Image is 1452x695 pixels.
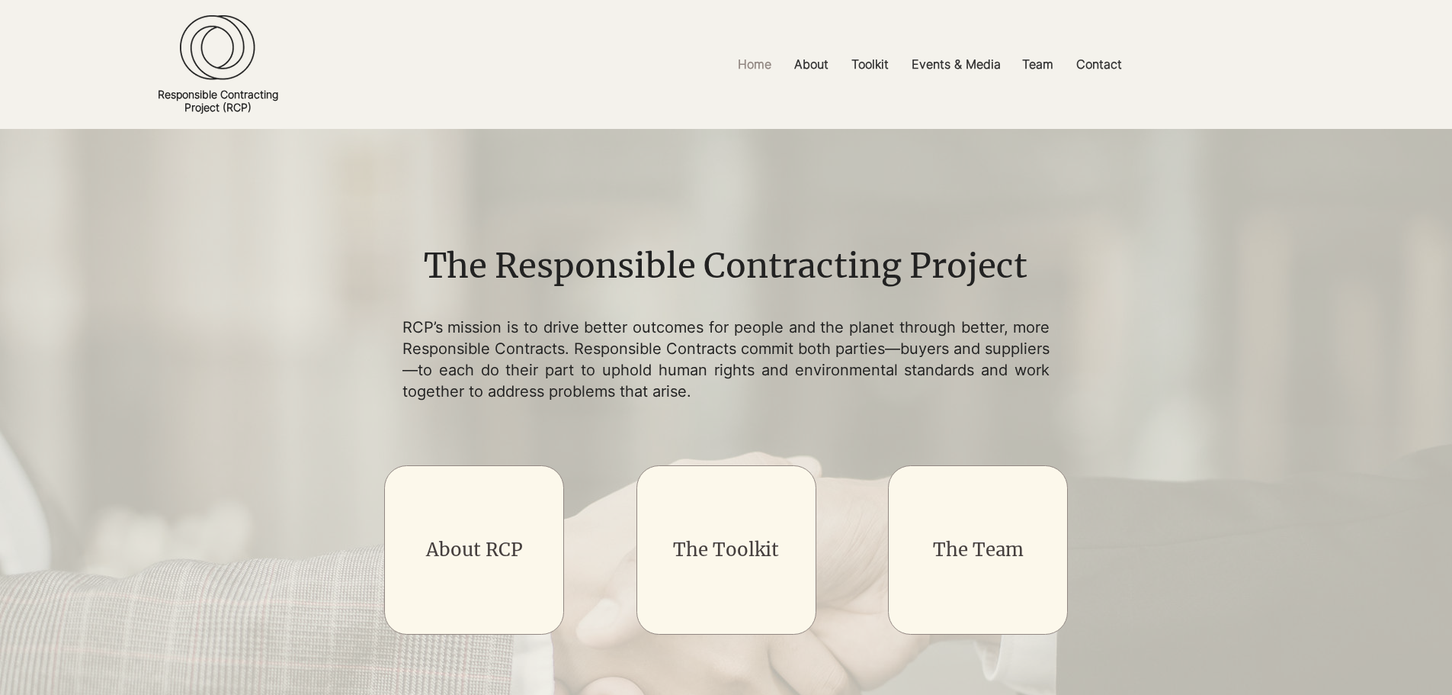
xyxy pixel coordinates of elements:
[1014,47,1061,82] p: Team
[1069,47,1130,82] p: Contact
[402,317,1050,402] p: RCP’s mission is to drive better outcomes for people and the planet through better, more Responsi...
[840,47,900,82] a: Toolkit
[426,538,523,561] a: About RCP
[158,88,278,114] a: Responsible ContractingProject (RCP)
[1011,47,1065,82] a: Team
[787,47,836,82] p: About
[543,47,1316,82] nav: Site
[726,47,783,82] a: Home
[345,243,1107,290] h1: The Responsible Contracting Project
[730,47,779,82] p: Home
[900,47,1011,82] a: Events & Media
[844,47,896,82] p: Toolkit
[783,47,840,82] a: About
[1065,47,1133,82] a: Contact
[904,47,1008,82] p: Events & Media
[933,538,1024,561] a: The Team
[673,538,779,561] a: The Toolkit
